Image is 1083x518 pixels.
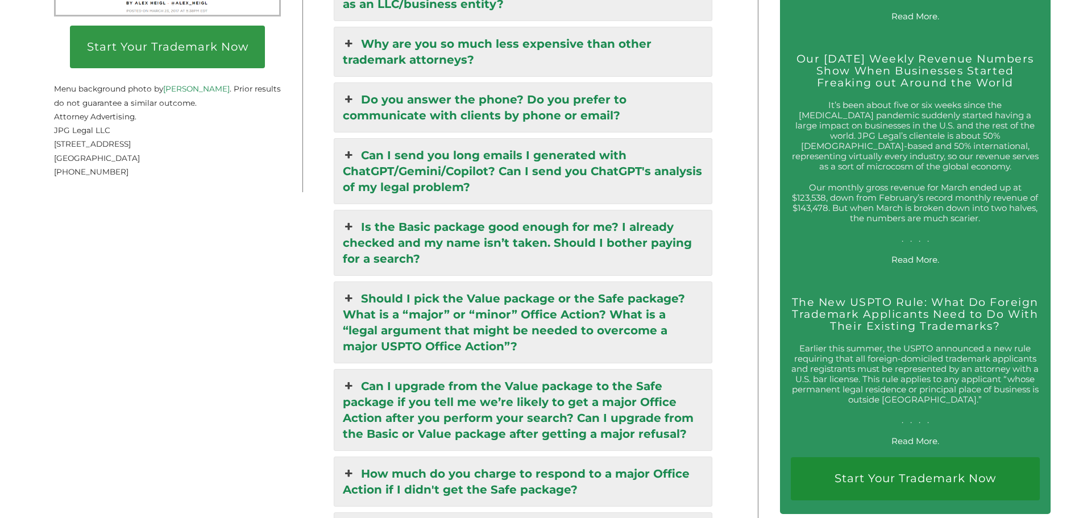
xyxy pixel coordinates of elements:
[891,11,939,22] a: Read More.
[791,100,1040,172] p: It’s been about five or six weeks since the [MEDICAL_DATA] pandemic suddenly started having a lar...
[334,139,712,204] a: Can I send you long emails I generated with ChatGPT/Gemini/Copilot? Can I send you ChatGPT's anal...
[334,210,712,275] a: Is the Basic package good enough for me? I already checked and my name isn’t taken. Should I both...
[791,183,1040,244] p: Our monthly gross revenue for March ended up at $123,538, down from February’s record monthly rev...
[891,254,939,265] a: Read More.
[54,71,281,107] small: Menu background photo by . Prior results do not guarantee a similar outcome.
[334,282,712,363] a: Should I pick the Value package or the Safe package? What is a “major” or “minor” Office Action? ...
[334,370,712,450] a: Can I upgrade from the Value package to the Safe package if you tell me we’re likely to get a maj...
[54,167,128,176] span: [PHONE_NUMBER]
[54,139,131,148] span: [STREET_ADDRESS]
[796,52,1034,89] a: Our [DATE] Weekly Revenue Numbers Show When Businesses Started Freaking out Around the World
[334,27,712,76] a: Why are you so much less expensive than other trademark attorneys?
[54,154,140,163] span: [GEOGRAPHIC_DATA]
[334,83,712,132] a: Do you answer the phone? Do you prefer to communicate with clients by phone or email?
[87,40,248,53] font: Start Your Trademark Now
[70,26,265,68] a: Start Your Trademark Now
[791,457,1040,500] a: Start Your Trademark Now
[792,296,1039,333] a: The New USPTO Rule: What Do Foreign Trademark Applicants Need to Do With Their Existing Trademarks?
[54,126,110,135] span: JPG Legal LLC
[163,84,230,93] a: [PERSON_NAME]
[791,343,1040,425] p: Earlier this summer, the USPTO announced a new rule requiring that all foreign-domiciled trademar...
[54,112,136,121] span: Attorney Advertising.
[891,436,939,446] a: Read More.
[334,457,712,506] a: How much do you charge to respond to a major Office Action if I didn't get the Safe package?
